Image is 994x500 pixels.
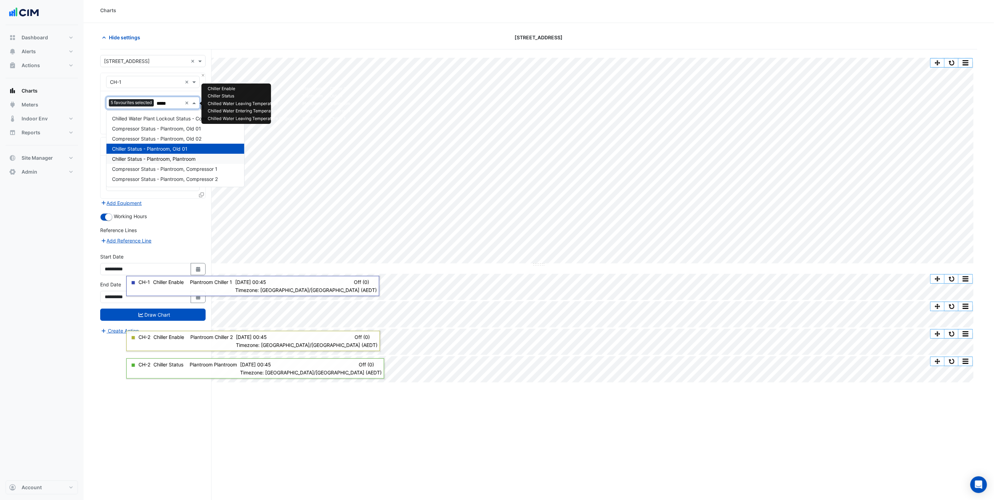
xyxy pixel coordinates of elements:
[191,57,197,65] span: Clear
[9,168,16,175] app-icon: Admin
[204,108,299,115] td: Chilled Water Entering Temperature
[970,476,987,493] div: Open Intercom Messenger
[6,45,78,58] button: Alerts
[22,87,38,94] span: Charts
[100,7,116,14] div: Charts
[6,112,78,126] button: Indoor Env
[112,126,201,132] span: Compressor Status - Plantroom, Old 01
[100,227,137,234] label: Reference Lines
[945,275,959,283] button: Reset
[22,168,37,175] span: Admin
[109,34,140,41] span: Hide settings
[204,85,299,93] td: Chiller Enable
[931,357,945,366] button: Pan
[959,58,972,67] button: More Options
[204,115,299,122] td: Chilled Water Leaving Temperature Setpoint
[9,48,16,55] app-icon: Alerts
[100,31,145,43] button: Hide settings
[8,6,40,19] img: Company Logo
[112,146,188,152] span: Chiller Status - Plantroom, Old 01
[945,357,959,366] button: Reset
[112,156,196,162] span: Chiller Status - Plantroom, Plantroom
[112,116,239,121] span: Chilled Water Plant Lockout Status - Common, Common
[9,34,16,41] app-icon: Dashboard
[931,58,945,67] button: Pan
[6,98,78,112] button: Meters
[22,48,36,55] span: Alerts
[6,126,78,140] button: Reports
[326,100,354,108] td: Plantroom
[9,154,16,161] app-icon: Site Manager
[299,100,326,108] td: Plantroom
[22,101,38,108] span: Meters
[959,275,972,283] button: More Options
[326,108,354,115] td: Plantroom
[22,129,40,136] span: Reports
[100,309,206,321] button: Draw Chart
[112,166,217,172] span: Compressor Status - Plantroom, Compressor 1
[931,330,945,338] button: Pan
[299,115,326,122] td: Plantroom
[100,327,140,335] button: Create Action
[945,330,959,338] button: Reset
[299,108,326,115] td: Plantroom
[100,237,152,245] button: Add Reference Line
[199,192,204,198] span: Clone Favourites and Tasks from this Equipment to other Equipment
[6,84,78,98] button: Charts
[326,93,354,100] td: Old 01
[22,62,40,69] span: Actions
[9,101,16,108] app-icon: Meters
[6,481,78,494] button: Account
[6,58,78,72] button: Actions
[515,34,563,41] span: [STREET_ADDRESS]
[100,281,121,288] label: End Date
[195,294,201,300] fa-icon: Select Date
[106,110,245,187] ng-dropdown-panel: Options list
[959,302,972,311] button: More Options
[112,136,201,142] span: Compressor Status - Plantroom, Old 02
[945,302,959,311] button: Reset
[204,93,299,100] td: Chiller Status
[112,176,218,182] span: Compressor Status - Plantroom, Compressor 2
[22,34,48,41] span: Dashboard
[299,85,326,93] td: Plantroom
[201,73,205,78] button: Close
[959,330,972,338] button: More Options
[109,99,154,106] span: 5 favourites selected
[195,266,201,272] fa-icon: Select Date
[100,199,142,207] button: Add Equipment
[945,58,959,67] button: Reset
[931,275,945,283] button: Pan
[9,62,16,69] app-icon: Actions
[9,115,16,122] app-icon: Indoor Env
[299,93,326,100] td: Plantroom
[185,78,191,86] span: Clear
[22,154,53,161] span: Site Manager
[185,99,191,106] span: Clear
[6,151,78,165] button: Site Manager
[6,165,78,179] button: Admin
[959,357,972,366] button: More Options
[9,87,16,94] app-icon: Charts
[9,129,16,136] app-icon: Reports
[114,213,147,219] span: Working Hours
[326,85,354,93] td: Chiller 1
[22,484,42,491] span: Account
[931,302,945,311] button: Pan
[6,31,78,45] button: Dashboard
[100,253,124,260] label: Start Date
[22,115,48,122] span: Indoor Env
[326,115,354,122] td: Chiller 1
[204,100,299,108] td: Chilled Water Leaving Temperature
